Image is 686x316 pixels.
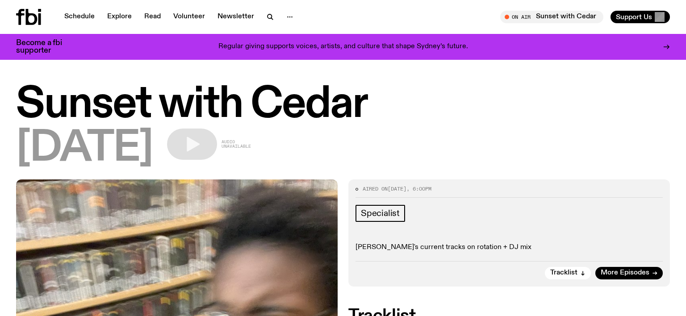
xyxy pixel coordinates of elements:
span: Support Us [616,13,652,21]
a: Explore [102,11,137,23]
a: More Episodes [595,267,663,279]
span: Specialist [361,208,400,218]
a: Newsletter [212,11,259,23]
a: Read [139,11,166,23]
span: Tracklist [550,270,577,276]
span: More Episodes [601,270,649,276]
p: [PERSON_NAME]'s current tracks on rotation + DJ mix [356,243,663,252]
span: [DATE] [388,185,406,192]
h1: Sunset with Cedar [16,85,670,125]
p: Regular giving supports voices, artists, and culture that shape Sydney’s future. [218,43,468,51]
span: , 6:00pm [406,185,431,192]
a: Schedule [59,11,100,23]
button: On AirSunset with Cedar [500,11,603,23]
a: Volunteer [168,11,210,23]
span: Aired on [363,185,388,192]
span: [DATE] [16,129,153,169]
button: Tracklist [545,267,591,279]
button: Support Us [611,11,670,23]
h3: Become a fbi supporter [16,39,73,54]
span: Audio unavailable [222,140,251,149]
a: Specialist [356,205,405,222]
